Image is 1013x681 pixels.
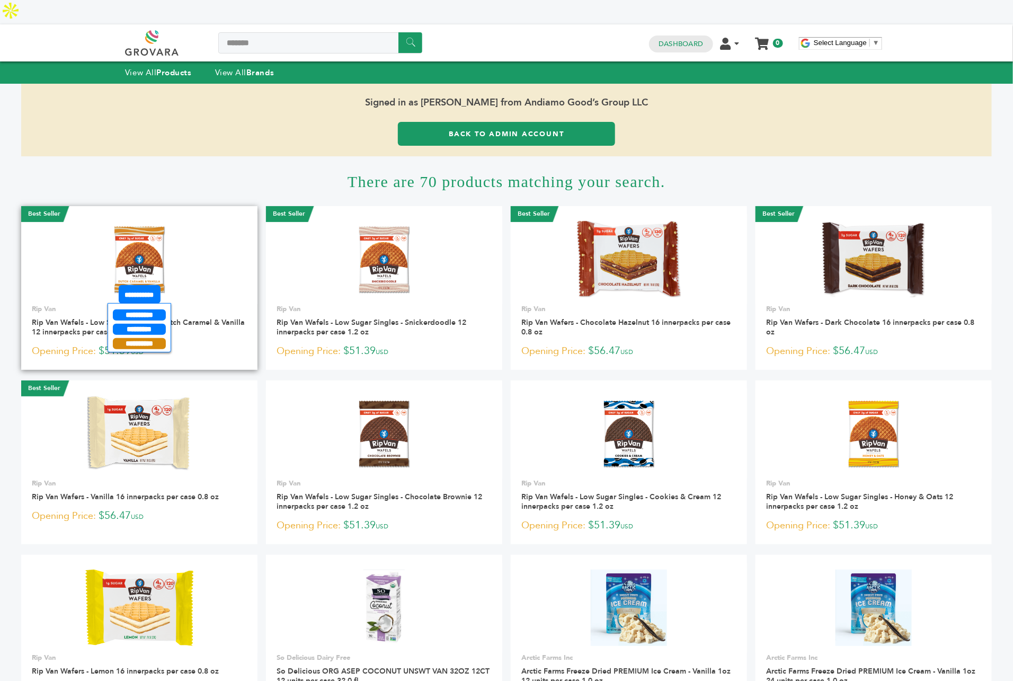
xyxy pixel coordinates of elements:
[363,570,404,646] img: So Delicious ORG ASEP COCONUT UNSWT VAN 32OZ 12CT 12 units per case 32.0 fl
[521,518,585,533] span: Opening Price:
[277,343,492,359] p: $51.39
[521,317,731,337] a: Rip Van Wafers - Chocolate Hazelnut 16 innerpacks per case 0.8 oz
[376,348,388,356] span: USD
[521,653,736,662] p: Arctic Farms Inc
[845,395,903,472] img: Rip Van Wafels - Low Sugar Singles - Honey & Oats 12 innerpacks per case 1.2 oz
[32,479,247,488] p: Rip Van
[32,492,219,502] a: Rip Van Wafers - Vanilla 16 innerpacks per case 0.8 oz
[766,479,981,488] p: Rip Van
[591,570,668,647] img: Arctic Farms Freeze Dried PREMIUM Ice Cream - Vanilla 1oz 12 units per case 1.0 oz
[125,67,192,78] a: View AllProducts
[620,522,633,530] span: USD
[620,348,633,356] span: USD
[32,343,247,359] p: $51.39
[111,221,168,297] img: Rip Van Wafels - Low Sugar Singles - Dutch Caramel & Vanilla 12 innerpacks per case 1.2 oz
[277,304,492,314] p: Rip Van
[32,304,247,314] p: Rip Van
[521,304,736,314] p: Rip Van
[869,39,870,47] span: ​
[87,395,191,472] img: Rip Van Wafers - Vanilla 16 innerpacks per case 0.8 oz
[32,653,247,662] p: Rip Van
[277,344,341,358] span: Opening Price:
[32,666,219,676] a: Rip Van Wafers - Lemon 16 innerpacks per case 0.8 oz
[376,522,388,530] span: USD
[521,492,721,511] a: Rip Van Wafels - Low Sugar Singles - Cookies & Cream 12 innerpacks per case 1.2 oz
[215,67,274,78] a: View AllBrands
[277,317,466,337] a: Rip Van Wafels - Low Sugar Singles - Snickerdoodle 12 innerpacks per case 1.2 oz
[766,518,830,533] span: Opening Price:
[21,156,992,206] h1: There are 70 products matching your search.
[32,317,245,337] a: Rip Van Wafels - Low Sugar Singles - Dutch Caramel & Vanilla 12 innerpacks per case 1.2 oz
[814,39,867,47] span: Select Language
[822,221,926,297] img: Rip Van Wafers - Dark Chocolate 16 innerpacks per case 0.8 oz
[766,518,981,534] p: $51.39
[836,570,912,647] img: Arctic Farms Freeze Dried PREMIUM Ice Cream - Vanilla 1oz 24 units per case 1.0 oz
[277,518,341,533] span: Opening Price:
[131,512,144,521] span: USD
[356,221,413,297] img: Rip Van Wafels - Low Sugar Singles - Snickerdoodle 12 innerpacks per case 1.2 oz
[766,304,981,314] p: Rip Van
[32,508,247,524] p: $56.47
[521,518,736,534] p: $51.39
[277,492,482,511] a: Rip Van Wafels - Low Sugar Singles - Chocolate Brownie 12 innerpacks per case 1.2 oz
[659,39,703,49] a: Dashboard
[766,344,830,358] span: Opening Price:
[218,32,422,54] input: Search a product or brand...
[246,67,274,78] strong: Brands
[865,522,878,530] span: USD
[577,221,681,297] img: Rip Van Wafers - Chocolate Hazelnut 16 innerpacks per case 0.8 oz
[156,67,191,78] strong: Products
[398,122,615,146] a: Back to Admin Account
[277,653,492,662] p: So Delicious Dairy Free
[521,479,736,488] p: Rip Van
[32,509,96,523] span: Opening Price:
[814,39,879,47] a: Select Language​
[773,39,783,48] span: 0
[600,395,658,472] img: Rip Van Wafels - Low Sugar Singles - Cookies & Cream 12 innerpacks per case 1.2 oz
[21,84,992,122] span: Signed in as [PERSON_NAME] from Andiamo Good’s Group LLC
[521,344,585,358] span: Opening Price:
[85,570,193,646] img: Rip Van Wafers - Lemon 16 innerpacks per case 0.8 oz
[766,343,981,359] p: $56.47
[356,395,413,472] img: Rip Van Wafels - Low Sugar Singles - Chocolate Brownie 12 innerpacks per case 1.2 oz
[756,34,768,45] a: My Cart
[32,344,96,358] span: Opening Price:
[865,348,878,356] span: USD
[277,518,492,534] p: $51.39
[766,653,981,662] p: Arctic Farms Inc
[766,317,974,337] a: Rip Van Wafers - Dark Chocolate 16 innerpacks per case 0.8 oz
[521,343,736,359] p: $56.47
[873,39,879,47] span: ▼
[766,492,953,511] a: Rip Van Wafels - Low Sugar Singles - Honey & Oats 12 innerpacks per case 1.2 oz
[277,479,492,488] p: Rip Van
